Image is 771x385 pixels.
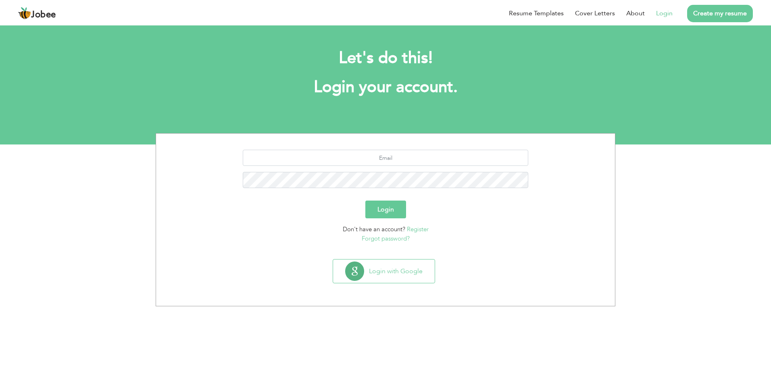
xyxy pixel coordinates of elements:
a: Create my resume [687,5,753,22]
button: Login with Google [333,259,435,283]
span: Jobee [31,10,56,19]
h1: Login your account. [168,77,603,98]
button: Login [365,201,406,218]
a: Resume Templates [509,8,564,18]
a: Register [407,225,429,233]
a: About [626,8,645,18]
span: Don't have an account? [343,225,405,233]
a: Login [656,8,673,18]
h2: Let's do this! [168,48,603,69]
a: Jobee [18,7,56,20]
a: Cover Letters [575,8,615,18]
img: jobee.io [18,7,31,20]
a: Forgot password? [362,234,410,243]
input: Email [243,150,529,166]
